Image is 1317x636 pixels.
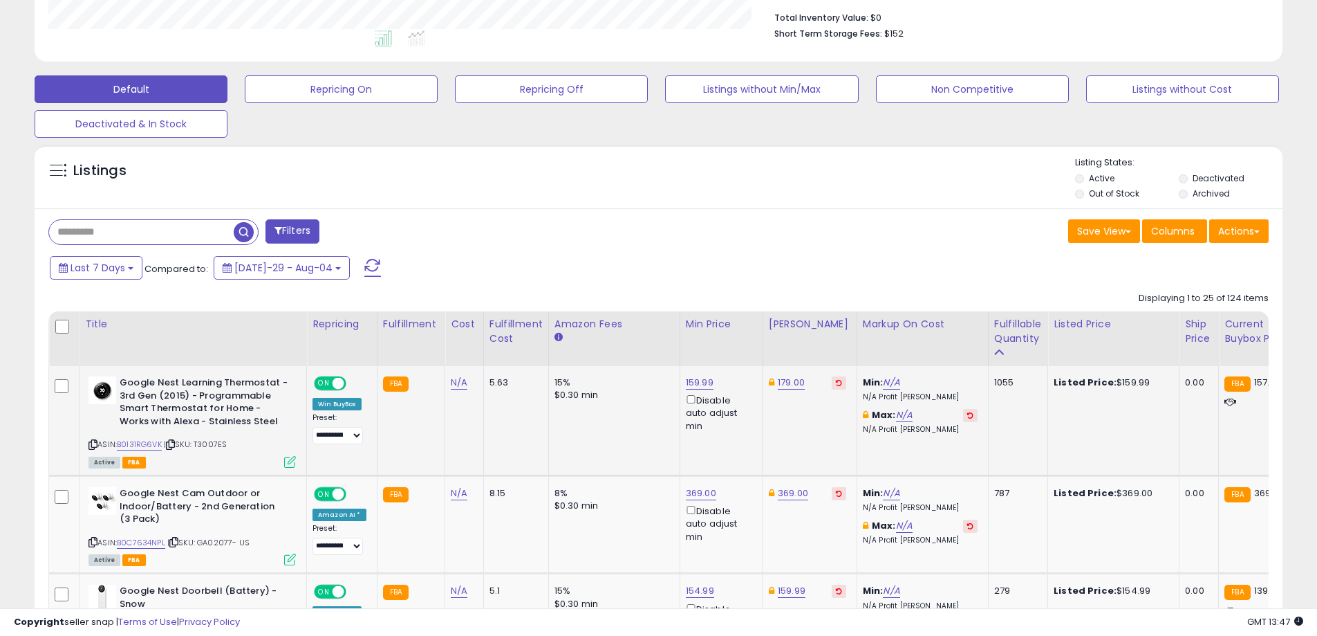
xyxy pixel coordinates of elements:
[120,487,288,529] b: Google Nest Cam Outdoor or Indoor/Battery - 2nd Generation (3 Pack)
[1054,487,1168,500] div: $369.00
[344,378,366,390] span: OFF
[872,408,896,421] b: Max:
[686,487,716,500] a: 369.00
[122,457,146,469] span: FBA
[489,585,538,597] div: 5.1
[489,376,538,389] div: 5.63
[315,489,333,500] span: ON
[994,317,1042,346] div: Fulfillable Quantity
[1185,585,1208,597] div: 0.00
[383,376,409,392] small: FBA
[117,439,162,451] a: B0131RG6VK
[117,537,165,549] a: B0C7634NPL
[774,8,1258,25] li: $0
[164,439,227,450] span: | SKU: T3007ES
[1185,376,1208,389] div: 0.00
[214,256,350,280] button: [DATE]-29 - Aug-04
[1247,615,1303,628] span: 2025-08-12 13:47 GMT
[234,261,333,275] span: [DATE]-29 - Aug-04
[994,376,1037,389] div: 1055
[312,317,371,331] div: Repricing
[876,75,1069,103] button: Non Competitive
[554,585,669,597] div: 15%
[312,509,366,521] div: Amazon AI *
[1054,376,1168,389] div: $159.99
[778,487,808,500] a: 369.00
[686,392,752,433] div: Disable auto adjust min
[896,519,913,533] a: N/A
[88,585,116,612] img: 21in0ahznSL._SL40_.jpg
[883,487,899,500] a: N/A
[1254,487,1271,500] span: 369
[489,487,538,500] div: 8.15
[1224,317,1296,346] div: Current Buybox Price
[769,317,851,331] div: [PERSON_NAME]
[994,487,1037,500] div: 787
[88,487,296,564] div: ASIN:
[665,75,858,103] button: Listings without Min/Max
[774,28,882,39] b: Short Term Storage Fees:
[35,75,227,103] button: Default
[883,376,899,390] a: N/A
[455,75,648,103] button: Repricing Off
[383,317,439,331] div: Fulfillment
[883,584,899,598] a: N/A
[1089,172,1114,184] label: Active
[896,408,913,422] a: N/A
[1151,224,1195,238] span: Columns
[554,389,669,401] div: $0.30 min
[863,536,978,545] p: N/A Profit [PERSON_NAME]
[14,616,240,629] div: seller snap | |
[71,261,125,275] span: Last 7 Days
[383,487,409,502] small: FBA
[451,487,467,500] a: N/A
[1224,376,1250,392] small: FBA
[118,615,177,628] a: Terms of Use
[489,317,543,346] div: Fulfillment Cost
[383,585,409,600] small: FBA
[1054,487,1117,500] b: Listed Price:
[554,487,669,500] div: 8%
[451,376,467,390] a: N/A
[1209,219,1269,243] button: Actions
[73,161,127,181] h5: Listings
[14,615,64,628] strong: Copyright
[863,425,978,435] p: N/A Profit [PERSON_NAME]
[884,27,904,40] span: $152
[344,489,366,500] span: OFF
[451,317,478,331] div: Cost
[35,110,227,138] button: Deactivated & In Stock
[167,537,250,548] span: | SKU: GA02077- US
[1054,585,1168,597] div: $154.99
[994,585,1037,597] div: 279
[88,457,120,469] span: All listings currently available for purchase on Amazon
[863,392,978,402] p: N/A Profit [PERSON_NAME]
[312,524,366,555] div: Preset:
[686,376,713,390] a: 159.99
[88,376,296,466] div: ASIN:
[50,256,142,280] button: Last 7 Days
[245,75,438,103] button: Repricing On
[686,503,752,543] div: Disable auto adjust min
[686,584,714,598] a: 154.99
[265,219,319,244] button: Filters
[1224,487,1250,502] small: FBA
[863,317,982,331] div: Markup on Cost
[88,554,120,566] span: All listings currently available for purchase on Amazon
[1086,75,1279,103] button: Listings without Cost
[88,376,116,404] img: 31xvozI2-8L._SL40_.jpg
[1185,317,1213,346] div: Ship Price
[554,376,669,389] div: 15%
[179,615,240,628] a: Privacy Policy
[1089,188,1139,199] label: Out of Stock
[88,487,116,515] img: 31ln+knWaXL._SL40_.jpg
[312,413,366,444] div: Preset:
[1054,376,1117,389] b: Listed Price:
[1185,487,1208,500] div: 0.00
[120,585,288,614] b: Google Nest Doorbell (Battery) - Snow
[872,519,896,532] b: Max:
[85,317,301,331] div: Title
[686,317,757,331] div: Min Price
[1193,188,1230,199] label: Archived
[1068,219,1140,243] button: Save View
